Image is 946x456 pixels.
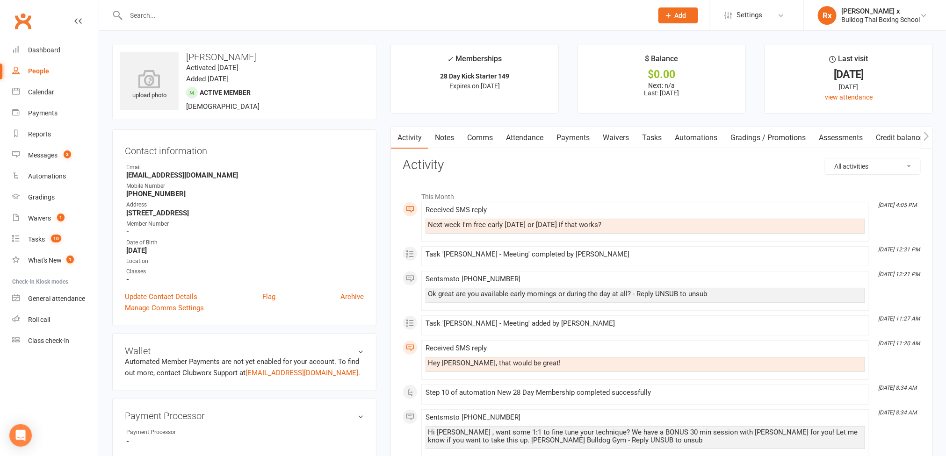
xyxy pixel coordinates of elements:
div: Task '[PERSON_NAME] - Meeting' added by [PERSON_NAME] [426,320,865,328]
span: Expires on [DATE] [449,82,500,90]
span: [DEMOGRAPHIC_DATA] [186,102,260,111]
a: Waivers 1 [12,208,99,229]
a: Automations [668,127,724,149]
div: Address [126,200,364,209]
div: Class check-in [28,337,69,344]
div: Automations [28,172,66,180]
div: [DATE] [773,70,924,79]
div: [DATE] [773,82,924,92]
time: Activated [DATE] [186,64,238,72]
div: Bulldog Thai Boxing School [841,15,920,24]
i: [DATE] 4:05 PM [878,202,917,208]
div: Received SMS reply [426,344,865,352]
a: Gradings / Promotions [724,127,812,149]
div: General attendance [28,295,85,302]
a: Payments [550,127,596,149]
h3: Contact information [125,142,364,156]
div: Messages [28,151,58,159]
a: Automations [12,166,99,187]
span: Sent sms to [PHONE_NUMBER] [426,275,520,283]
a: Activity [391,127,428,149]
div: Roll call [28,316,50,323]
div: Tasks [28,235,45,243]
a: Class kiosk mode [12,330,99,351]
a: Update Contact Details [125,291,197,302]
strong: [DATE] [126,246,364,255]
span: 1 [57,214,65,221]
time: Added [DATE] [186,75,229,83]
div: Step 10 of automation New 28 Day Membership completed successfully [426,389,865,397]
div: Email [126,163,364,172]
a: Manage Comms Settings [125,302,204,313]
a: People [12,61,99,82]
i: [DATE] 12:21 PM [878,271,920,278]
div: Dashboard [28,46,60,54]
div: Gradings [28,193,55,201]
strong: - [126,275,364,284]
h3: Payment Processor [125,411,364,421]
a: Attendance [499,127,550,149]
span: 10 [51,235,61,242]
div: People [28,67,49,75]
div: Open Intercom Messenger [9,424,32,447]
div: Mobile Number [126,182,364,191]
strong: [STREET_ADDRESS] [126,209,364,217]
span: Settings [737,5,762,26]
input: Search... [123,9,647,22]
span: Add [675,12,686,19]
a: Dashboard [12,40,99,61]
h3: Activity [403,158,921,172]
div: Payment Processor [126,428,203,437]
div: Location [126,257,364,266]
a: Archive [340,291,364,302]
a: Payments [12,103,99,124]
a: Tasks [635,127,668,149]
div: Reports [28,130,51,138]
div: Date of Birth [126,238,364,247]
button: Add [658,7,698,23]
p: Next: n/a Last: [DATE] [586,82,737,97]
strong: - [126,228,364,236]
no-payment-system: Automated Member Payments are not yet enabled for your account. To find out more, contact Clubwor... [125,357,360,377]
span: 3 [64,150,71,158]
div: Last visit [830,53,868,70]
i: [DATE] 8:34 AM [878,409,917,416]
div: Classes [126,267,364,276]
a: General attendance kiosk mode [12,288,99,309]
span: 1 [66,256,74,264]
a: [EMAIL_ADDRESS][DOMAIN_NAME] [246,369,358,377]
a: Clubworx [11,9,35,33]
div: Next week I'm free early [DATE] or [DATE] if that works? [428,221,863,229]
i: ✓ [447,55,453,64]
h3: Wallet [125,346,364,356]
strong: [PHONE_NUMBER] [126,190,364,198]
div: Calendar [28,88,54,96]
span: Active member [200,89,251,96]
a: Credit balance [869,127,930,149]
a: Comms [461,127,499,149]
div: Received SMS reply [426,206,865,214]
div: Hi [PERSON_NAME] , want some 1:1 to fine tune your technique? We have a BONUS 30 min session with... [428,428,863,444]
i: [DATE] 11:27 AM [878,315,920,322]
i: [DATE] 8:34 AM [878,385,917,391]
a: Waivers [596,127,635,149]
div: Hey [PERSON_NAME], that would be great! [428,359,863,367]
div: What's New [28,256,62,264]
div: Rx [818,6,837,25]
div: Member Number [126,220,364,228]
a: Calendar [12,82,99,103]
div: [PERSON_NAME] x [841,7,920,15]
div: $0.00 [586,70,737,79]
a: view attendance [825,93,873,101]
div: upload photo [120,70,179,100]
li: This Month [403,187,921,202]
i: [DATE] 12:31 PM [878,246,920,253]
div: Waivers [28,214,51,222]
a: Flag [262,291,275,302]
a: Reports [12,124,99,145]
a: Roll call [12,309,99,330]
strong: - [126,437,364,446]
a: Messages 3 [12,145,99,166]
span: Sent sms to [PHONE_NUMBER] [426,413,520,421]
div: Task '[PERSON_NAME] - Meeting' completed by [PERSON_NAME] [426,250,865,258]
